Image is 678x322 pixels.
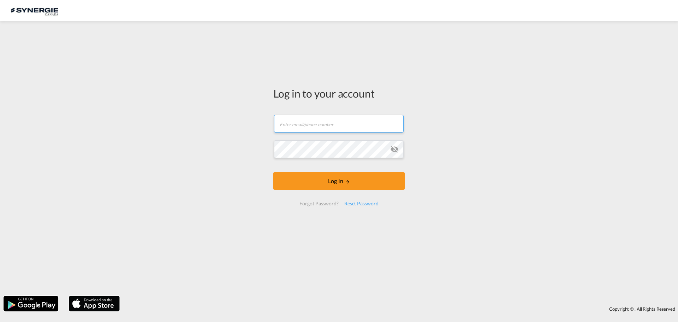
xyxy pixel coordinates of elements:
[68,295,120,312] img: apple.png
[390,145,399,153] md-icon: icon-eye-off
[341,197,381,210] div: Reset Password
[273,86,405,101] div: Log in to your account
[274,115,404,133] input: Enter email/phone number
[273,172,405,190] button: LOGIN
[297,197,341,210] div: Forgot Password?
[123,303,678,315] div: Copyright © . All Rights Reserved
[3,295,59,312] img: google.png
[11,3,58,19] img: 1f56c880d42311ef80fc7dca854c8e59.png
